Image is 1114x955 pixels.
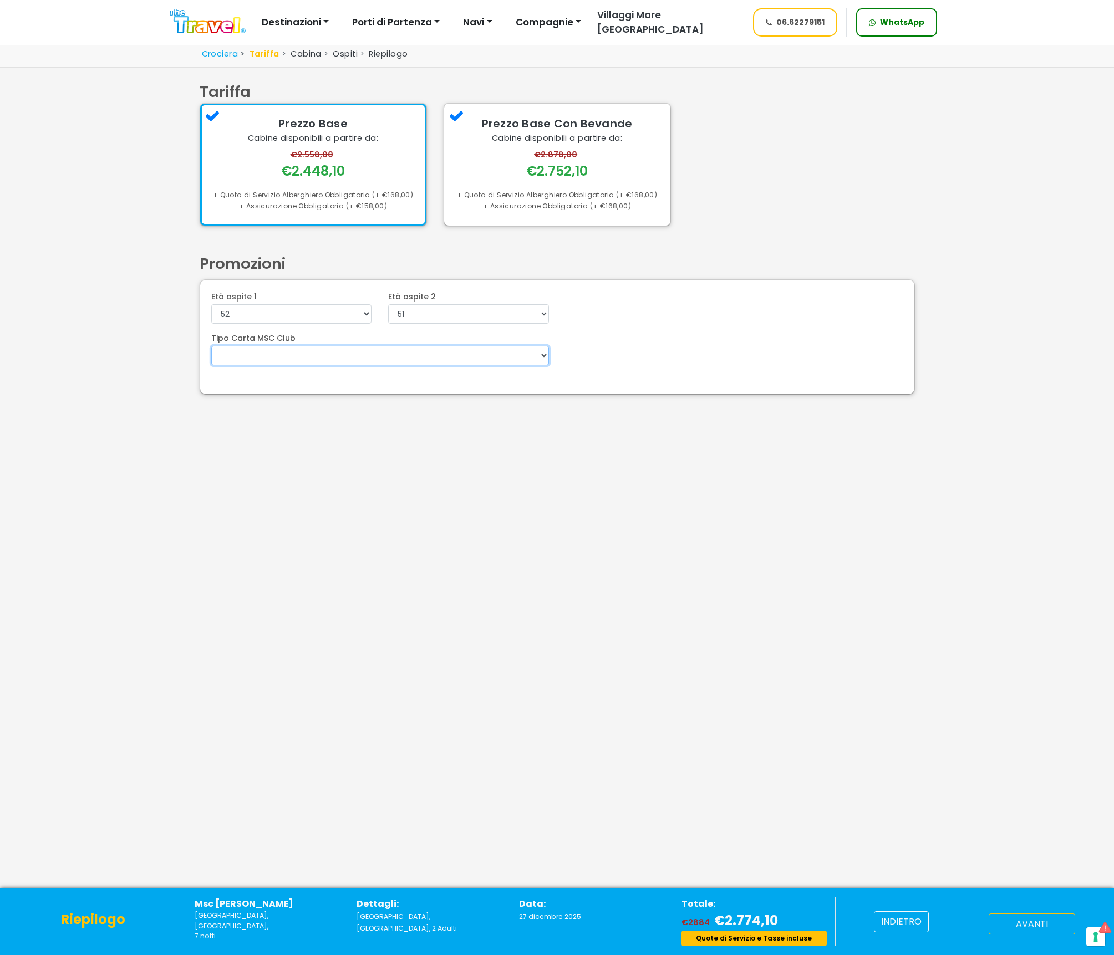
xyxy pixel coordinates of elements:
li: Cabina [279,48,322,60]
p: Msc [PERSON_NAME] [195,897,340,911]
p: Dettagli: [357,897,502,911]
a: WhatsApp [856,8,937,37]
span: 06.62279151 [776,17,825,28]
li: Ospiti [322,48,358,60]
p: 7 notti [195,931,340,941]
span: 27 dicembre 2025 [519,912,581,921]
img: Logo The Travel [169,9,246,34]
label: Tipo Carta MSC Club [211,333,296,344]
span: €2884 [681,917,713,928]
div: + Assicurazione Obbligatoria (+ €168,00) [455,201,659,212]
span: Promozioni [200,253,286,274]
div: €2.878,00 [534,149,580,161]
span: Villaggi Mare [GEOGRAPHIC_DATA] [597,8,704,36]
label: Età ospite 1 [211,291,257,303]
li: Tariffa [238,48,279,60]
span: €2.774,10 [714,911,778,930]
div: €2.752,10 [526,161,588,181]
button: Navi [456,12,499,34]
label: Età ospite 2 [388,291,436,303]
button: Porti di Partenza [345,12,447,34]
a: Villaggi Mare [GEOGRAPHIC_DATA] [588,8,743,37]
small: Emirati Arabi Uniti, Qatar, Bahrain [195,911,340,931]
div: + Quota di Servizio Alberghiero Obbligatoria (+ €168,00) [455,190,659,201]
span: WhatsApp [880,17,924,28]
button: avanti [989,913,1075,934]
span: Tariffa [200,81,251,103]
h4: Riepilogo [61,912,125,928]
button: Compagnie [508,12,588,34]
div: Prezzo Base Con Bevande [455,115,659,132]
div: Cabine disponibili a partire da: [455,132,659,145]
a: 06.62279151 [753,8,837,37]
span: [GEOGRAPHIC_DATA], [GEOGRAPHIC_DATA], 2 Adulti [357,912,457,933]
li: Riepilogo [358,48,408,60]
a: Crociera [202,48,238,59]
div: Quote di Servizio e Tasse incluse [681,931,827,946]
p: Data: [519,897,665,911]
button: indietro [874,911,929,932]
button: Destinazioni [255,12,336,34]
p: Totale: [681,897,827,911]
